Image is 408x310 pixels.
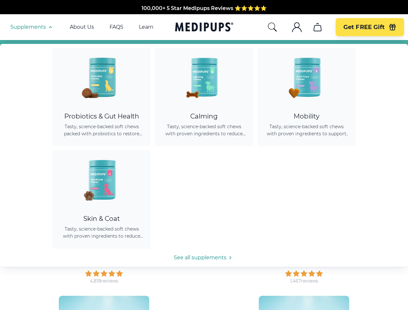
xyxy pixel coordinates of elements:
span: 100,000+ 5 Star Medipups Reviews ⭐️⭐️⭐️⭐️⭐️ [141,5,267,11]
a: Medipups [175,21,233,34]
img: Calming Dog Chews - Medipups [175,48,233,106]
div: Calming [162,112,246,120]
img: Skin & Coat Chews - Medipups [73,150,131,208]
img: Probiotic Dog Chews - Medipups [73,48,131,106]
div: Skin & Coat [60,215,143,223]
span: Tasty, science-backed soft chews with proven ingredients to reduce shedding, promote healthy skin... [60,225,143,240]
span: Tasty, science-backed soft chews with proven ingredients to reduce anxiety, promote relaxation, a... [162,123,246,137]
div: Probiotics & Gut Health [60,112,143,120]
a: FAQS [110,24,123,30]
a: Probiotic Dog Chews - MedipupsProbiotics & Gut HealthTasty, science-backed soft chews packed with... [52,48,151,146]
span: Get FREE Gift [343,24,385,31]
div: 1,467 reviews [290,278,318,284]
span: Tasty, science-backed soft chews packed with probiotics to restore gut balance, ease itching, sup... [60,123,143,137]
a: Learn [139,24,153,30]
button: Get FREE Gift [336,18,404,36]
a: About Us [70,24,94,30]
span: Tasty, science-backed soft chews with proven ingredients to support joint health, improve mobilit... [265,123,348,137]
a: Calming Dog Chews - MedipupsCalmingTasty, science-backed soft chews with proven ingredients to re... [155,48,253,146]
button: account [289,19,305,35]
span: Supplements [10,24,46,30]
a: Joint Care Chews - MedipupsMobilityTasty, science-backed soft chews with proven ingredients to su... [257,48,356,146]
img: Joint Care Chews - Medipups [277,48,336,106]
div: 4,818 reviews [90,278,118,284]
button: cart [310,19,325,35]
a: Skin & Coat Chews - MedipupsSkin & CoatTasty, science-backed soft chews with proven ingredients t... [52,150,151,249]
div: Mobility [265,112,348,120]
button: search [267,22,277,32]
button: Supplements [10,23,54,31]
